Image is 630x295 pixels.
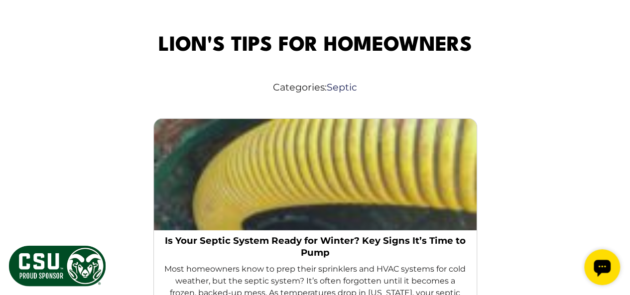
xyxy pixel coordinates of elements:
[7,244,107,288] img: CSU Sponsor Badge
[8,80,622,95] span: Categories:
[158,30,472,62] span: Lion's Tips for Homeowners
[327,81,357,93] a: Septic
[154,119,477,230] img: Is your septic system ready for the cold winter months?
[162,235,469,259] a: Is Your Septic System Ready for Winter? Key Signs It’s Time to Pump
[4,4,40,40] div: Open chat widget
